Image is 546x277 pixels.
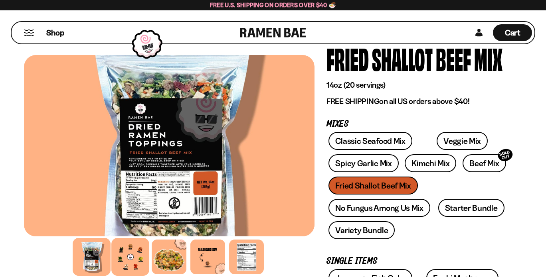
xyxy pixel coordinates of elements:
[328,221,395,239] a: Variety Bundle
[46,28,64,38] span: Shop
[326,80,510,90] p: 14oz (20 servings)
[328,132,412,150] a: Classic Seafood Mix
[474,43,502,73] div: Mix
[46,24,64,41] a: Shop
[505,28,520,37] span: Cart
[437,132,488,150] a: Veggie Mix
[493,22,532,43] a: Cart
[24,29,34,36] button: Mobile Menu Trigger
[438,199,504,217] a: Starter Bundle
[326,257,510,265] p: Single Items
[326,96,379,106] strong: FREE SHIPPING
[463,154,506,172] a: Beef MixSOLD OUT
[372,43,433,73] div: Shallot
[436,43,471,73] div: Beef
[328,154,398,172] a: Spicy Garlic Mix
[326,43,369,73] div: Fried
[497,147,514,163] div: SOLD OUT
[326,96,510,106] p: on all US orders above $40!
[328,199,430,217] a: No Fungus Among Us Mix
[326,120,510,128] p: Mixes
[210,1,336,9] span: Free U.S. Shipping on Orders over $40 🍜
[405,154,456,172] a: Kimchi Mix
